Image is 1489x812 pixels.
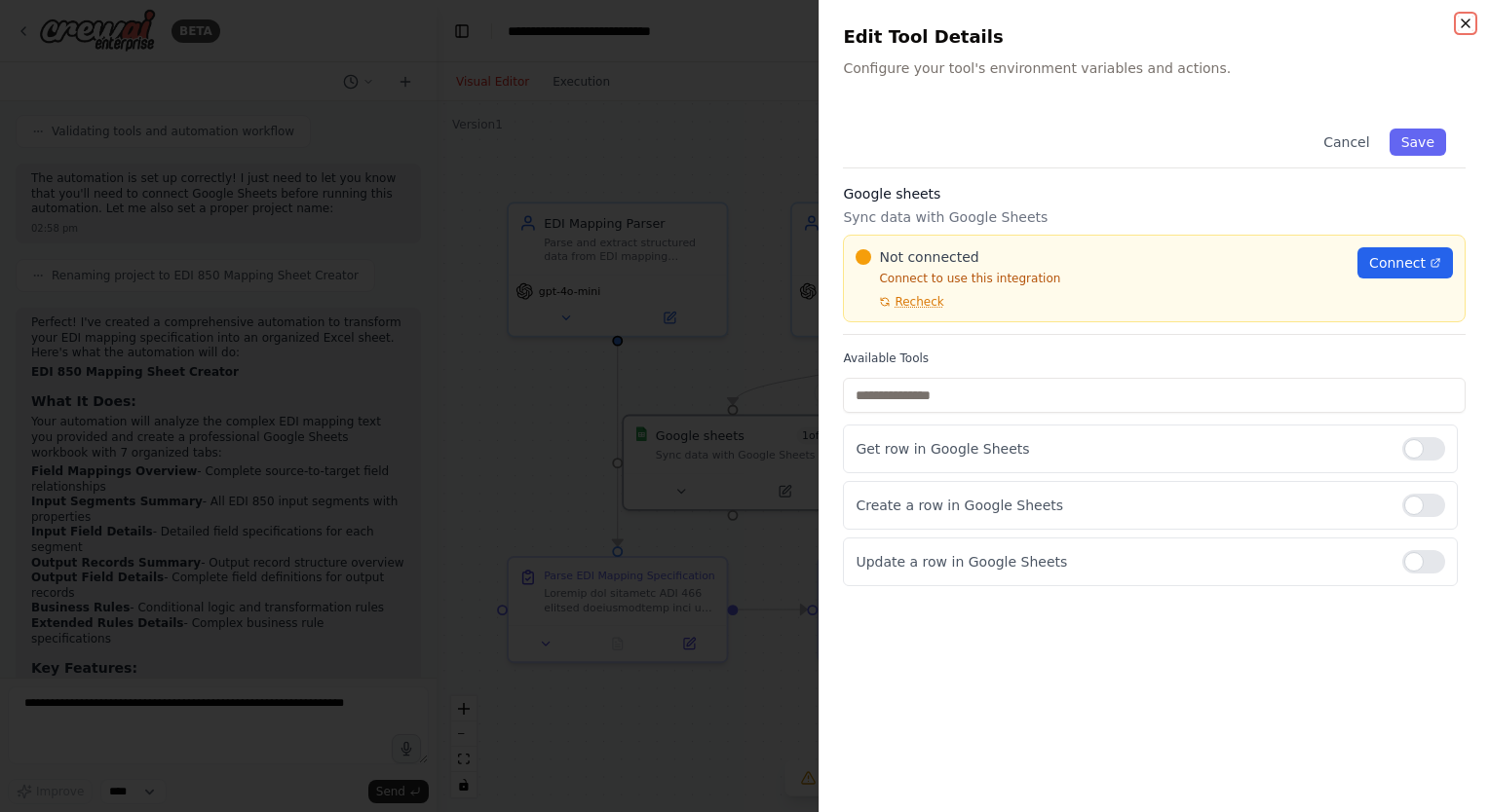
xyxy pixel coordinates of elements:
h3: Google sheets [843,184,1466,203]
span: Connect [1369,253,1426,273]
button: Cancel [1312,129,1381,156]
a: Connect [1357,247,1453,278]
label: Available Tools [843,351,1466,366]
button: Recheck [856,294,943,310]
p: Get row in Google Sheets [856,439,1387,459]
span: Not connected [879,247,978,267]
p: Configure your tool's environment variables and actions. [843,58,1466,78]
button: Save [1390,129,1446,156]
span: Recheck [895,294,943,310]
h2: Edit Tool Details [843,23,1466,51]
p: Create a row in Google Sheets [856,496,1387,515]
p: Sync data with Google Sheets [843,207,1466,227]
p: Connect to use this integration [856,271,1346,286]
p: Update a row in Google Sheets [856,552,1387,572]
